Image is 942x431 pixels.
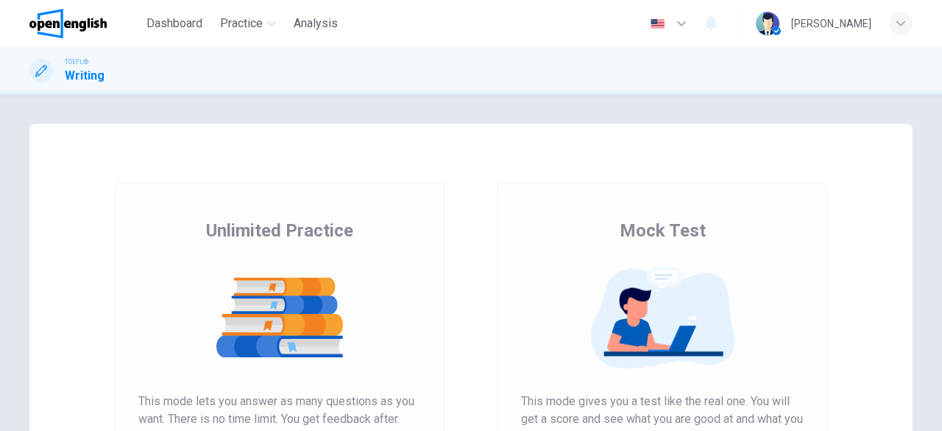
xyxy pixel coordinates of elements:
h1: Writing [65,67,105,85]
div: [PERSON_NAME] [791,15,871,32]
span: Unlimited Practice [206,219,353,242]
img: Profile picture [756,12,779,35]
span: Analysis [294,15,338,32]
button: Practice [214,10,282,37]
img: en [648,18,667,29]
span: Mock Test [620,219,706,242]
span: TOEFL® [65,57,88,67]
span: Dashboard [146,15,202,32]
button: Dashboard [141,10,208,37]
button: Analysis [288,10,344,37]
span: Practice [220,15,263,32]
img: OpenEnglish logo [29,9,107,38]
a: OpenEnglish logo [29,9,141,38]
